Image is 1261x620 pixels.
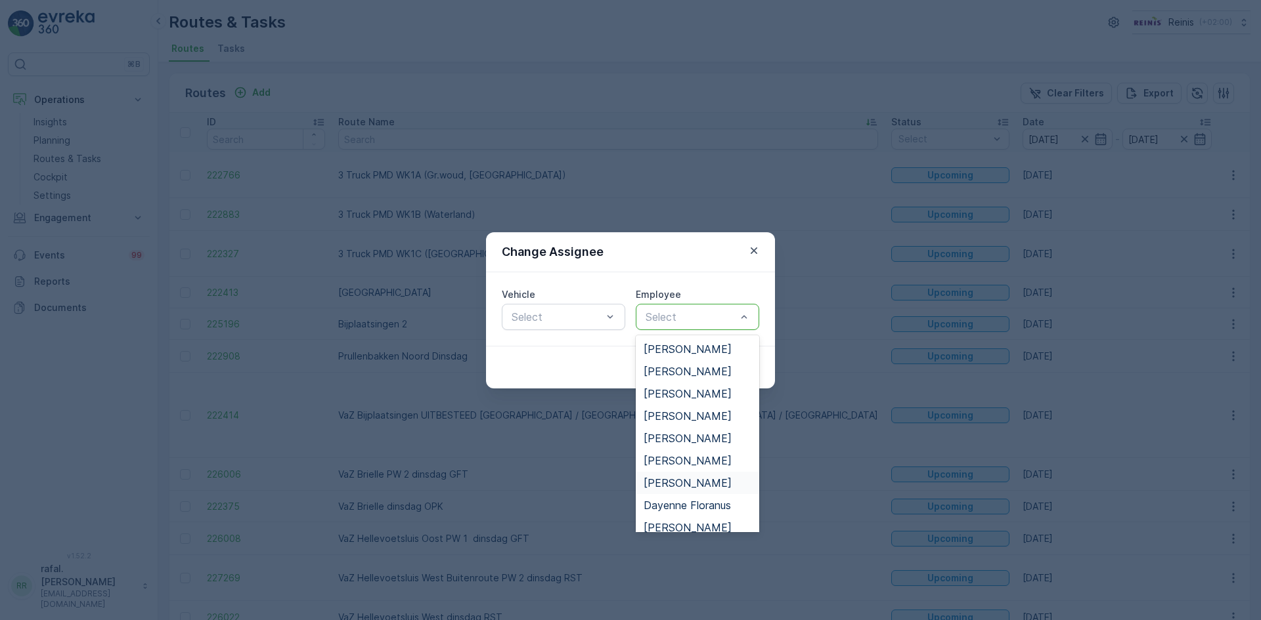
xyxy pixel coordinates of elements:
span: [PERSON_NAME] [644,522,732,533]
span: [PERSON_NAME] [644,432,732,444]
p: Select [512,309,602,325]
label: Employee [636,289,681,300]
span: [PERSON_NAME] [644,343,732,355]
span: [PERSON_NAME] [644,477,732,489]
p: Select [646,309,736,325]
span: [PERSON_NAME] [644,410,732,422]
p: Change Assignee [502,243,604,261]
span: [PERSON_NAME] [644,455,732,466]
span: [PERSON_NAME] [644,388,732,400]
span: [PERSON_NAME] [644,365,732,377]
label: Vehicle [502,289,535,300]
span: Dayenne Floranus [644,499,731,511]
